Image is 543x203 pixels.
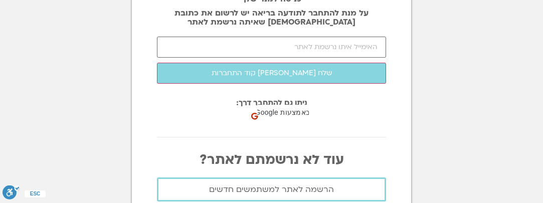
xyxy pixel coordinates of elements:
[157,9,386,27] p: על מנת להתחבר לתודעה בריאה יש לרשום את כתובת [DEMOGRAPHIC_DATA] שאיתה נרשמת לאתר
[157,37,386,58] input: האימייל איתו נרשמת לאתר
[255,107,330,118] span: כניסה באמצעות Google
[157,63,386,84] button: שלח [PERSON_NAME] קוד התחברות
[209,185,334,194] span: הרשמה לאתר למשתמשים חדשים
[157,177,386,201] a: הרשמה לאתר למשתמשים חדשים
[157,152,386,167] p: עוד לא נרשמתם לאתר?
[249,103,349,123] div: כניסה באמצעות Google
